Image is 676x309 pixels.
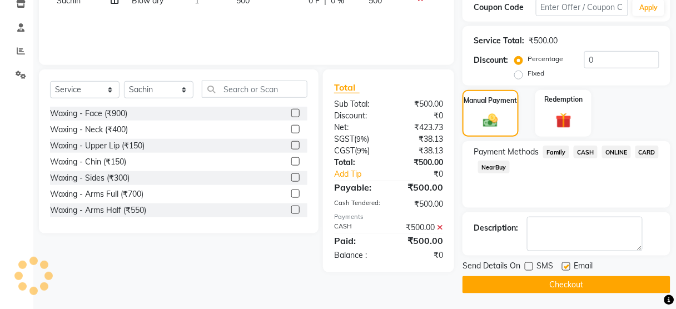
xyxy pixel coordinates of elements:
[326,198,389,210] div: Cash Tendered:
[356,134,367,143] span: 9%
[574,146,598,158] span: CASH
[334,82,360,93] span: Total
[474,146,539,158] span: Payment Methods
[389,234,451,247] div: ₹500.00
[544,94,583,104] label: Redemption
[478,161,510,173] span: NearBuy
[389,250,451,261] div: ₹0
[326,181,389,194] div: Payable:
[463,260,520,274] span: Send Details On
[543,146,569,158] span: Family
[389,198,451,210] div: ₹500.00
[474,222,518,234] div: Description:
[474,35,524,47] div: Service Total:
[528,54,563,64] label: Percentage
[389,222,451,233] div: ₹500.00
[50,188,143,200] div: Waxing - Arms Full (₹700)
[479,112,503,129] img: _cash.svg
[389,98,451,110] div: ₹500.00
[528,68,544,78] label: Fixed
[389,181,451,194] div: ₹500.00
[50,124,128,136] div: Waxing - Neck (₹400)
[389,157,451,168] div: ₹500.00
[334,134,354,144] span: SGST
[574,260,593,274] span: Email
[326,110,389,122] div: Discount:
[389,122,451,133] div: ₹423.73
[474,54,508,66] div: Discount:
[326,145,389,157] div: ( )
[50,156,126,168] div: Waxing - Chin (₹150)
[464,96,518,106] label: Manual Payment
[50,140,145,152] div: Waxing - Upper Lip (₹150)
[326,222,389,233] div: CASH
[463,276,670,293] button: Checkout
[326,168,399,180] a: Add Tip
[50,108,127,119] div: Waxing - Face (₹900)
[202,81,307,98] input: Search or Scan
[50,172,130,184] div: Waxing - Sides (₹300)
[326,250,389,261] div: Balance :
[389,133,451,145] div: ₹38.13
[326,157,389,168] div: Total:
[50,205,146,216] div: Waxing - Arms Half (₹550)
[389,145,451,157] div: ₹38.13
[536,260,553,274] span: SMS
[529,35,558,47] div: ₹500.00
[399,168,451,180] div: ₹0
[389,110,451,122] div: ₹0
[326,133,389,145] div: ( )
[551,111,576,131] img: _gift.svg
[334,146,355,156] span: CGST
[357,146,367,155] span: 9%
[326,234,389,247] div: Paid:
[474,2,535,13] div: Coupon Code
[635,146,659,158] span: CARD
[334,212,443,222] div: Payments
[326,122,389,133] div: Net:
[602,146,631,158] span: ONLINE
[326,98,389,110] div: Sub Total:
